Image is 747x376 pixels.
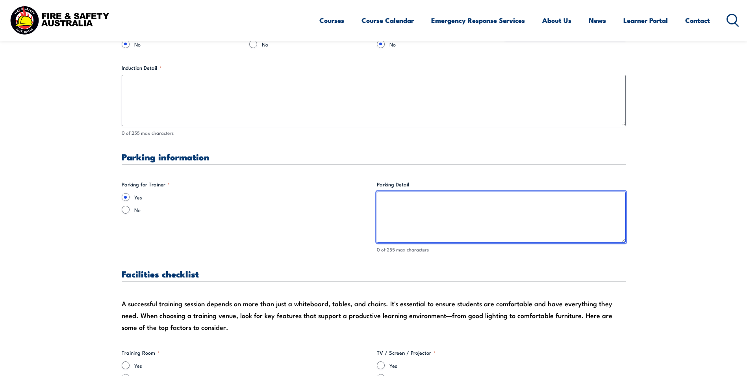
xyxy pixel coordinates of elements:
legend: TV / Screen / Projector [377,349,436,357]
label: No [262,40,371,48]
a: Contact [685,10,710,31]
div: 0 of 255 max characters [377,246,626,253]
label: Induction Detail [122,64,626,72]
label: Yes [134,361,371,369]
a: News [589,10,606,31]
label: Yes [134,193,371,201]
a: Courses [319,10,344,31]
a: Learner Portal [623,10,668,31]
h3: Parking information [122,152,626,161]
div: 0 of 255 max characters [122,129,626,137]
label: No [134,40,243,48]
label: Yes [389,361,626,369]
div: A successful training session depends on more than just a whiteboard, tables, and chairs. It's es... [122,298,626,333]
label: No [389,40,498,48]
a: Emergency Response Services [431,10,525,31]
legend: Training Room [122,349,159,357]
label: Parking Detail [377,181,626,188]
h3: Facilities checklist [122,269,626,278]
label: No [134,206,371,214]
legend: Parking for Trainer [122,181,170,188]
a: Course Calendar [361,10,414,31]
a: About Us [542,10,571,31]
